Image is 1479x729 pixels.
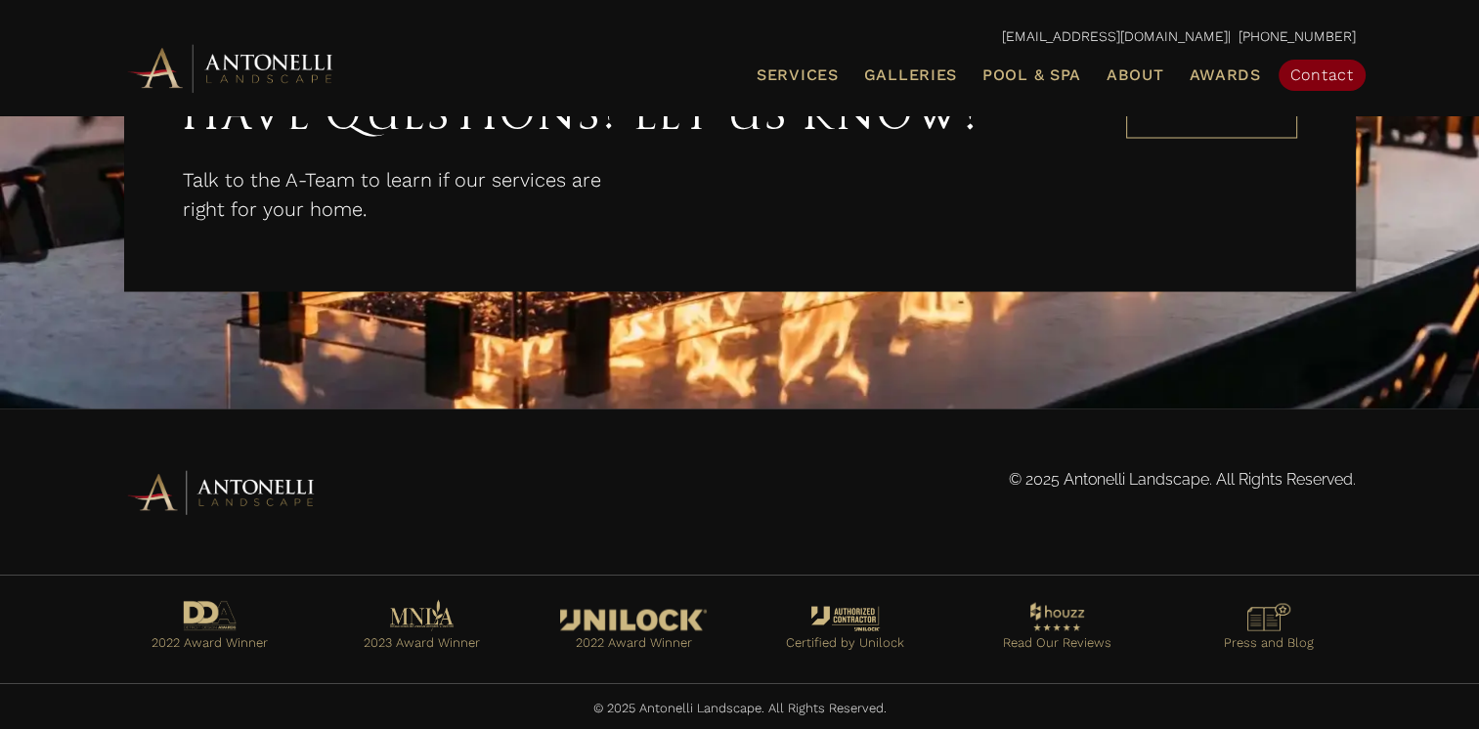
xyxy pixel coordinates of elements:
p: © 2025 Antonelli Landscape. All Rights Reserved. [124,697,1356,720]
a: Go to https://www.houzz.com/professionals/landscape-architects-and-landscape-designers/antonelli-... [971,598,1144,665]
a: [EMAIL_ADDRESS][DOMAIN_NAME] [1002,28,1228,44]
span: About [1107,67,1164,83]
a: Go to https://antonellilandscape.com/pool-and-spa/dont-stop-believing/ [335,595,508,665]
span: Services [757,67,839,83]
p: © 2025 Antonelli Landscape. All Rights Reserved. [760,468,1356,492]
span: Contact Us [1154,100,1268,120]
p: Talk to the A-Team to learn if our services are right for your home. [183,165,603,224]
span: Galleries [864,65,957,84]
a: Contact [1279,60,1366,91]
a: Awards [1181,63,1268,88]
a: Go to https://antonellilandscape.com/featured-projects/the-white-house/ [547,605,720,665]
span: Awards [1189,65,1260,84]
span: Contact [1290,65,1354,84]
a: Pool & Spa [975,63,1089,88]
a: Go to https://antonellilandscape.com/unilock-authorized-contractor/ [760,602,933,665]
a: Services [749,63,847,88]
a: Go to https://antonellilandscape.com/press-media/ [1183,599,1356,664]
a: Galleries [856,63,965,88]
a: Go to https://antonellilandscape.com/pool-and-spa/executive-sweet/ [124,596,297,665]
p: | [PHONE_NUMBER] [124,24,1356,50]
span: Pool & Spa [982,65,1081,84]
img: antonelli-logo-horizontal [124,468,320,517]
span: Have Questions? Let Us Know! [183,87,979,140]
img: Antonelli Horizontal Logo [124,41,339,95]
a: About [1099,63,1172,88]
